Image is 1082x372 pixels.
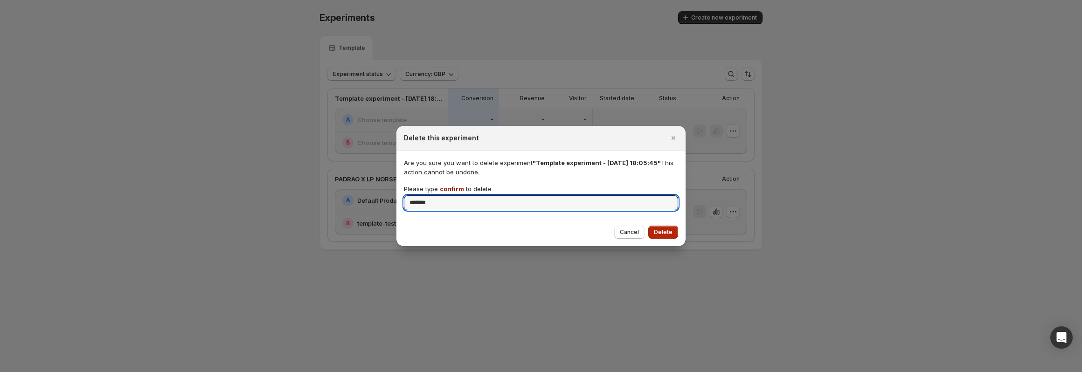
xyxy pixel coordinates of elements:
button: Cancel [614,226,645,239]
span: "Template experiment - [DATE] 18:05:45" [533,159,661,166]
h2: Delete this experiment [404,133,479,143]
button: Close [667,131,680,145]
span: Cancel [620,228,639,236]
span: confirm [440,185,464,193]
div: Open Intercom Messenger [1050,326,1073,349]
p: Are you sure you want to delete experiment This action cannot be undone. [404,158,678,177]
p: Please type to delete [404,184,492,193]
button: Delete [648,226,678,239]
span: Delete [654,228,673,236]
